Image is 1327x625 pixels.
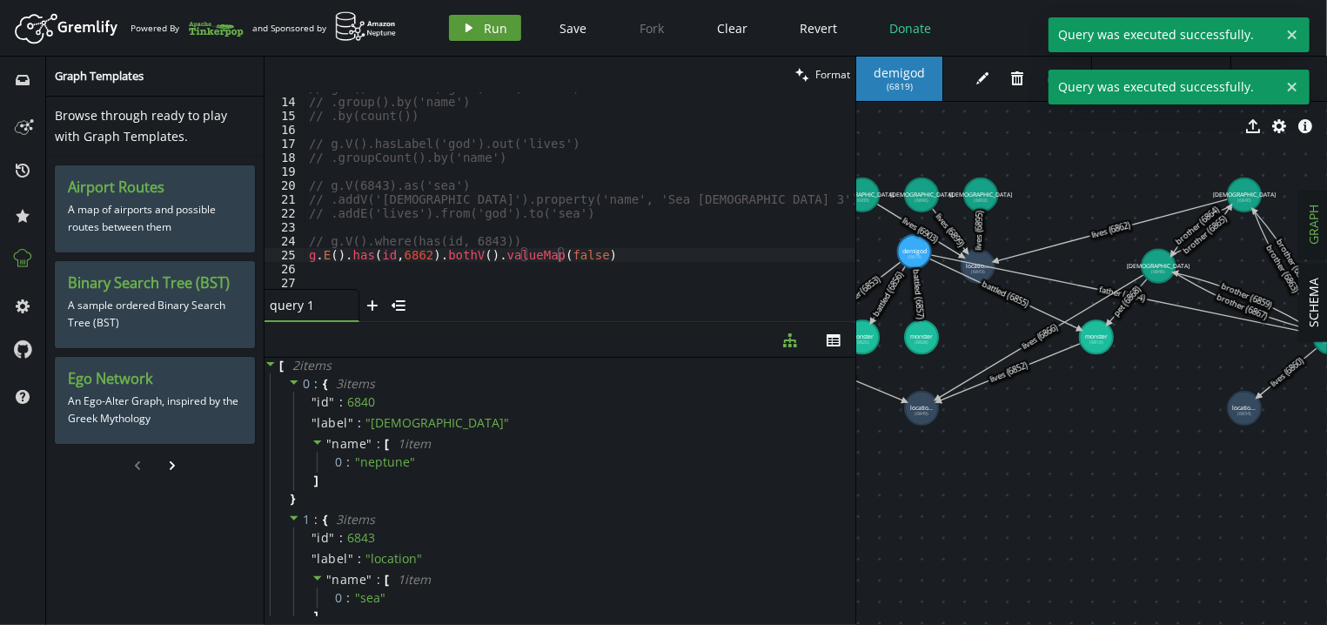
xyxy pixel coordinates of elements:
[315,512,319,528] span: :
[335,454,355,470] span: 0
[910,333,933,340] tspan: monster
[359,415,362,431] span: :
[347,530,375,546] div: 6843
[318,415,349,431] span: label
[359,551,362,567] span: :
[855,339,869,346] tspan: (6825)
[815,67,850,82] span: Format
[1306,279,1323,328] span: SCHEMA
[265,220,305,234] div: 23
[966,262,989,270] tspan: locatio...
[348,414,354,431] span: "
[265,95,305,109] div: 14
[449,15,521,41] button: Run
[949,191,1012,198] tspan: [DEMOGRAPHIC_DATA]
[367,571,373,588] span: "
[303,511,311,528] span: 1
[326,435,332,452] span: "
[336,375,375,392] span: 3 item s
[312,608,318,624] span: ]
[326,571,332,588] span: "
[366,414,510,431] span: " [DEMOGRAPHIC_DATA] "
[355,589,385,606] span: " sea "
[1090,219,1133,241] text: lives (6862)
[335,11,397,42] img: AWS Neptune
[973,210,986,252] text: lives (6895)
[1306,205,1323,245] span: GRAPH
[910,404,934,412] tspan: locatio...
[851,333,874,340] tspan: monster
[347,454,352,470] div: :
[910,269,926,320] text: battled (6857)
[1237,410,1251,417] tspan: (6834)
[855,197,869,204] tspan: (6900)
[339,530,343,546] span: :
[915,339,928,346] tspan: (6828)
[318,394,330,410] span: id
[332,435,367,452] span: name
[877,15,945,41] button: Donate
[265,123,305,137] div: 16
[312,529,318,546] span: "
[385,572,390,588] span: [
[288,491,295,507] span: }
[718,20,748,37] span: Clear
[547,15,600,41] button: Save
[131,13,244,44] div: Powered By
[377,436,381,452] span: :
[265,178,305,192] div: 20
[265,192,305,206] div: 21
[318,551,349,567] span: label
[1089,339,1103,346] tspan: (6816)
[279,358,284,373] span: [
[1257,15,1314,41] button: Sign In
[312,393,318,410] span: "
[252,11,397,44] div: and Sponsored by
[348,550,354,567] span: "
[270,297,339,313] span: query 1
[1213,191,1276,198] tspan: [DEMOGRAPHIC_DATA]
[1049,17,1279,52] span: Query was executed successfully.
[705,15,761,41] button: Clear
[974,197,988,204] tspan: (6892)
[68,292,242,336] p: A sample ordered Binary Search Tree (BST)
[265,109,305,123] div: 15
[627,15,679,41] button: Fork
[902,247,927,255] tspan: demigod
[377,572,381,588] span: :
[874,65,925,81] span: demigod
[787,15,851,41] button: Revert
[303,375,311,392] span: 0
[55,68,144,84] span: Graph Templates
[330,393,336,410] span: "
[339,394,343,410] span: :
[68,274,242,292] h3: Binary Search Tree (BST)
[385,436,390,452] span: [
[1233,404,1257,412] tspan: locatio...
[890,20,932,37] span: Donate
[831,191,894,198] tspan: [DEMOGRAPHIC_DATA]
[312,473,318,488] span: ]
[915,410,928,417] tspan: (6849)
[330,529,336,546] span: "
[312,550,318,567] span: "
[801,20,838,37] span: Revert
[366,550,423,567] span: " location "
[367,435,373,452] span: "
[1151,268,1165,275] tspan: (6846)
[265,262,305,276] div: 26
[55,107,227,144] span: Browse through ready to play with Graph Templates.
[890,191,953,198] tspan: [DEMOGRAPHIC_DATA]
[265,276,305,290] div: 27
[68,197,242,240] p: A map of airports and possible routes between them
[265,206,305,220] div: 22
[347,394,375,410] div: 6840
[560,20,587,37] span: Save
[335,590,355,606] span: 0
[68,178,242,197] h3: Airport Routes
[265,234,305,248] div: 24
[908,253,922,260] tspan: (6819)
[971,268,985,275] tspan: (6843)
[347,590,352,606] div: :
[790,57,855,92] button: Format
